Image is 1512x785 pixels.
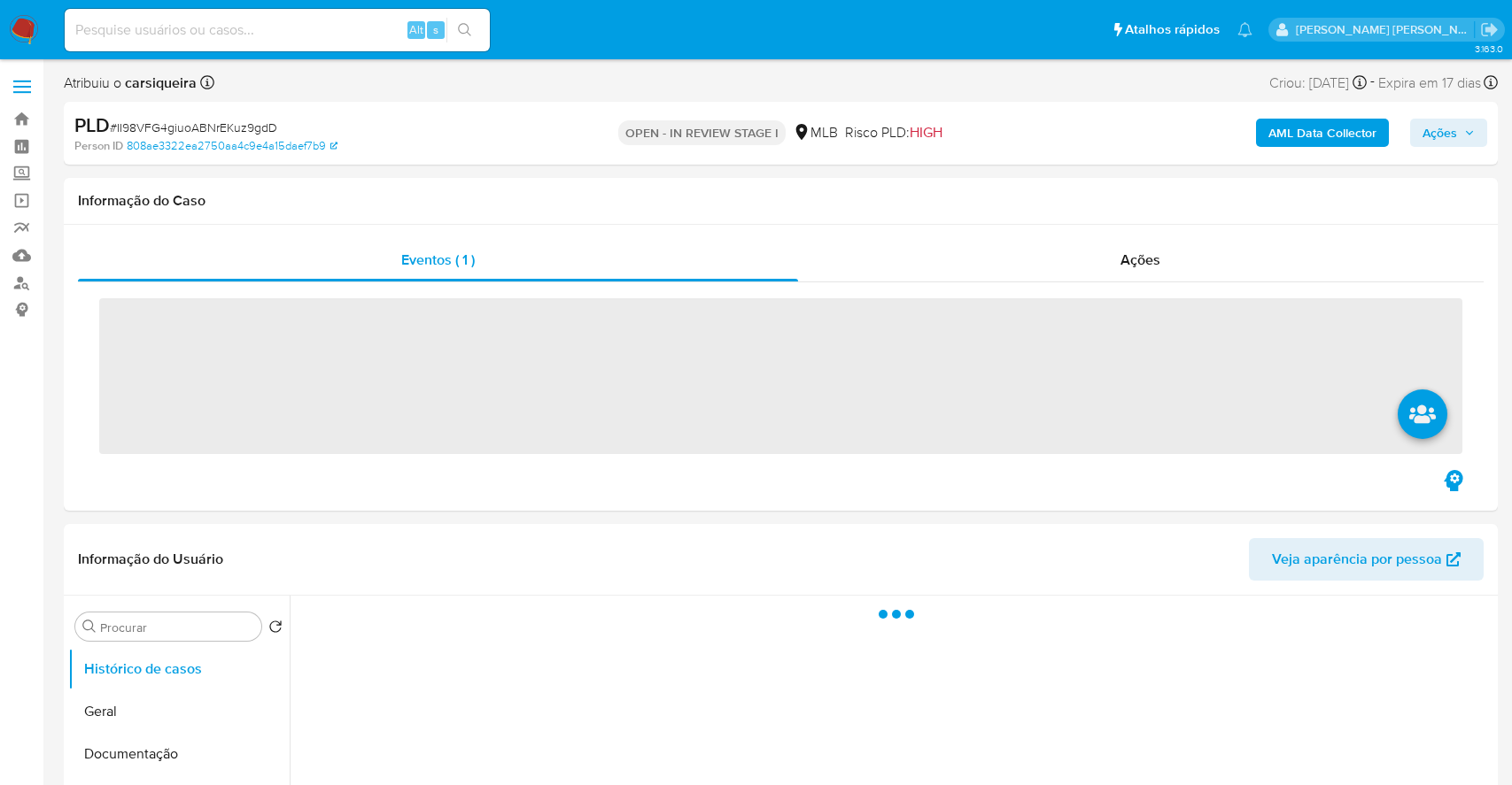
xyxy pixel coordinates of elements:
[82,620,97,634] button: Procurar
[74,111,110,139] b: PLD
[1256,119,1389,147] button: AML Data Collector
[1296,21,1475,38] p: carla.siqueira@mercadolivre.com
[1423,119,1457,147] span: Ações
[65,19,490,42] input: Pesquise usuários ou casos...
[618,120,786,145] p: OPEN - IN REVIEW STAGE I
[121,73,197,93] b: carsiqueira
[100,620,254,635] input: Procurar
[1272,538,1442,581] span: Veja aparência por pessoa
[1480,20,1499,39] a: Sair
[1237,22,1252,37] a: Notificações
[68,690,290,733] button: Geral
[78,192,1484,210] h1: Informação do Caso
[99,298,1462,454] span: ‌
[64,73,197,93] span: Atribuiu o
[268,620,283,639] button: Retornar ao pedido padrão
[1370,71,1375,95] span: -
[74,138,123,154] b: Person ID
[68,733,290,775] button: Documentação
[1410,119,1487,147] button: Ações
[433,21,438,38] span: s
[446,18,483,42] button: search-icon
[78,550,223,568] h1: Informação do Usuário
[1268,119,1376,147] b: AML Data Collector
[68,648,290,690] button: Histórico de casos
[127,138,337,154] a: 808ae3322ea2750aa4c9e4a15daef7b9
[845,123,942,142] span: Risco PLD:
[409,21,423,38] span: Alt
[1249,538,1484,581] button: Veja aparência por pessoa
[1269,71,1367,95] div: Criou: [DATE]
[1378,73,1481,93] span: Expira em 17 dias
[910,122,942,142] span: HIGH
[401,250,475,270] span: Eventos ( 1 )
[1120,250,1160,270] span: Ações
[110,119,277,136] span: # II98VFG4giuoABNrEKuz9gdD
[1125,20,1220,39] span: Atalhos rápidos
[793,123,838,142] div: MLB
